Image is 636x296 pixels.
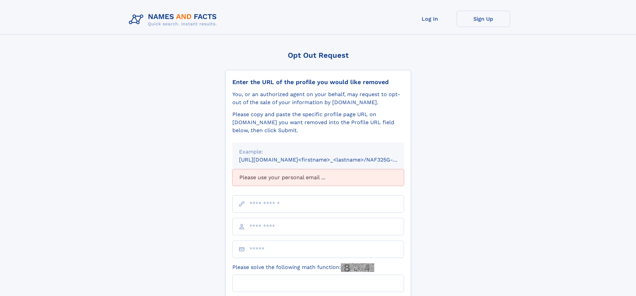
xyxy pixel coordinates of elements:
small: [URL][DOMAIN_NAME]<firstname>_<lastname>/NAF325G-xxxxxxxx [239,157,417,163]
label: Please solve the following math function: [232,263,374,272]
div: You, or an authorized agent on your behalf, may request to opt-out of the sale of your informatio... [232,90,404,106]
a: Log In [403,11,457,27]
div: Opt Out Request [225,51,411,59]
img: Logo Names and Facts [126,11,222,29]
div: Please use your personal email ... [232,169,404,186]
a: Sign Up [457,11,510,27]
div: Enter the URL of the profile you would like removed [232,78,404,86]
div: Please copy and paste the specific profile page URL on [DOMAIN_NAME] you want removed into the Pr... [232,110,404,134]
div: Example: [239,148,397,156]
